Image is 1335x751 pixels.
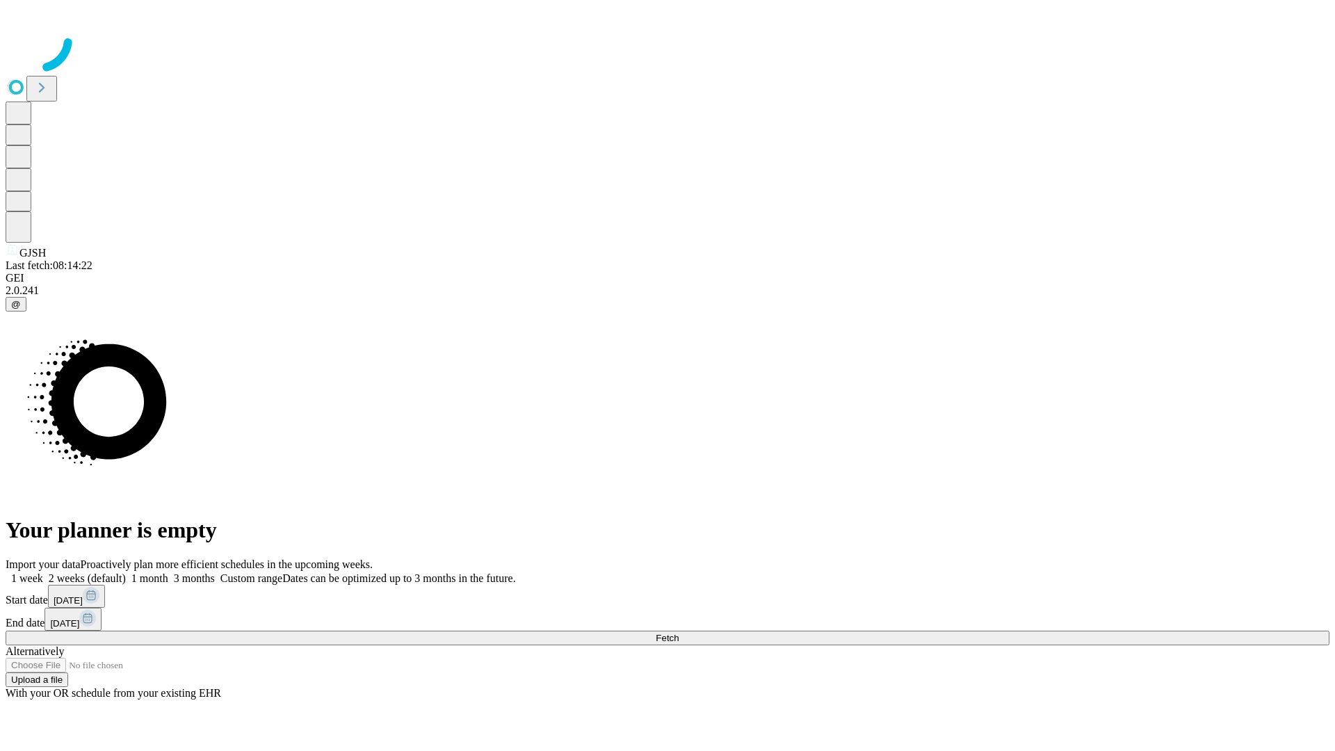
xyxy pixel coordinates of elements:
[44,608,102,631] button: [DATE]
[81,558,373,570] span: Proactively plan more efficient schedules in the upcoming weeks.
[6,259,92,271] span: Last fetch: 08:14:22
[220,572,282,584] span: Custom range
[49,572,126,584] span: 2 weeks (default)
[6,645,64,657] span: Alternatively
[48,585,105,608] button: [DATE]
[6,517,1329,543] h1: Your planner is empty
[54,595,83,606] span: [DATE]
[656,633,679,643] span: Fetch
[19,247,46,259] span: GJSH
[6,558,81,570] span: Import your data
[6,608,1329,631] div: End date
[6,585,1329,608] div: Start date
[282,572,515,584] span: Dates can be optimized up to 3 months in the future.
[6,284,1329,297] div: 2.0.241
[6,297,26,312] button: @
[6,272,1329,284] div: GEI
[131,572,168,584] span: 1 month
[11,572,43,584] span: 1 week
[6,687,221,699] span: With your OR schedule from your existing EHR
[50,618,79,629] span: [DATE]
[6,672,68,687] button: Upload a file
[6,631,1329,645] button: Fetch
[11,299,21,309] span: @
[174,572,215,584] span: 3 months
